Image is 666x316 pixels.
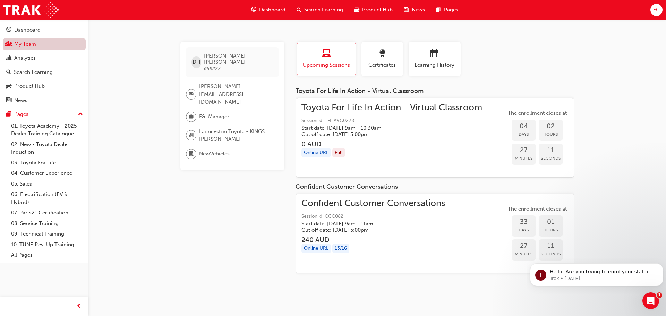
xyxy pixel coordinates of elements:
span: [PERSON_NAME] [PERSON_NAME] [204,53,273,65]
span: briefcase-icon [189,112,194,121]
span: 1 [657,292,662,298]
div: News [14,96,27,104]
button: Pages [3,108,86,121]
span: Product Hub [362,6,393,14]
button: DashboardMy TeamAnalyticsSearch LearningProduct HubNews [3,22,86,108]
iframe: Intercom live chat [642,292,659,309]
button: Certificates [361,42,403,76]
a: 09. Technical Training [8,229,86,239]
div: Search Learning [14,68,53,76]
span: Days [512,130,536,138]
span: Search Learning [304,6,343,14]
span: DH [193,58,200,66]
span: Upcoming Sessions [302,61,350,69]
span: NewVehicles [199,150,230,158]
div: Online URL [301,148,331,157]
span: chart-icon [6,55,11,61]
span: Launceston Toyota - KINGS [PERSON_NAME] [199,128,273,143]
span: News [412,6,425,14]
span: car-icon [354,6,359,14]
a: 05. Sales [8,179,86,189]
a: search-iconSearch Learning [291,3,349,17]
span: F&I Manager [199,113,229,121]
span: 02 [539,122,563,130]
div: Analytics [14,54,36,62]
a: News [3,94,86,107]
span: organisation-icon [189,131,194,140]
span: Minutes [512,250,536,258]
a: car-iconProduct Hub [349,3,398,17]
h5: Start date: [DATE] 9am - 10:30am [301,125,471,131]
span: department-icon [189,150,194,159]
span: [PERSON_NAME][EMAIL_ADDRESS][DOMAIN_NAME] [199,83,273,106]
span: Certificates [367,61,398,69]
span: Minutes [512,154,536,162]
a: My Team [3,38,86,51]
span: Days [512,226,536,234]
span: news-icon [6,97,11,104]
span: car-icon [6,83,11,89]
span: email-icon [189,90,194,99]
div: Confident Customer Conversations [296,183,574,191]
a: guage-iconDashboard [246,3,291,17]
a: 10. TUNE Rev-Up Training [8,239,86,250]
h5: Start date: [DATE] 9am - 11am [301,221,434,227]
h5: Cut off date: [DATE] 5:00pm [301,227,434,233]
a: 03. Toyota For Life [8,157,86,168]
button: Upcoming Sessions [297,42,356,76]
h3: 0 AUD [301,140,482,148]
span: Confident Customer Conversations [301,199,445,207]
div: Full [332,148,345,157]
a: pages-iconPages [430,3,464,17]
a: Toyota For Life In Action - Virtual ClassroomSession id: TFLIAVC0228Start date: [DATE] 9am - 10:3... [301,104,569,172]
span: Session id: CCC082 [301,213,445,221]
h5: Cut off date: [DATE] 5:00pm [301,131,471,137]
h3: 240 AUD [301,236,445,244]
div: Toyota For Life In Action - Virtual Classroom [296,87,574,95]
span: 33 [512,218,536,226]
a: 04. Customer Experience [8,168,86,179]
span: guage-icon [6,27,11,33]
span: pages-icon [436,6,441,14]
a: Product Hub [3,80,86,93]
span: 04 [512,122,536,130]
span: The enrollment closes at [506,205,569,213]
span: Pages [444,6,458,14]
span: up-icon [78,110,83,119]
div: Pages [14,110,28,118]
div: Product Hub [14,82,45,90]
span: calendar-icon [430,49,439,59]
span: Dashboard [259,6,285,14]
a: All Pages [8,250,86,261]
button: FC [650,4,663,16]
a: 08. Service Training [8,218,86,229]
iframe: Intercom notifications message [527,249,666,297]
a: Confident Customer ConversationsSession id: CCC082Start date: [DATE] 9am - 11am Cut off date: [DA... [301,199,569,268]
img: Trak [3,2,59,18]
span: award-icon [378,49,386,59]
div: Online URL [301,244,331,253]
div: 13 / 16 [332,244,349,253]
span: search-icon [297,6,301,14]
span: FC [653,6,660,14]
span: 27 [512,146,536,154]
span: Session id: TFLIAVC0228 [301,117,482,125]
span: 11 [539,146,563,154]
a: Dashboard [3,24,86,36]
span: laptop-icon [322,49,331,59]
span: Learning History [414,61,455,69]
span: 11 [539,242,563,250]
span: Hours [539,226,563,234]
span: Toyota For Life In Action - Virtual Classroom [301,104,482,112]
span: 659227 [204,66,220,71]
a: 06. Electrification (EV & Hybrid) [8,189,86,207]
a: Search Learning [3,66,86,79]
a: Analytics [3,52,86,65]
span: Hours [539,130,563,138]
